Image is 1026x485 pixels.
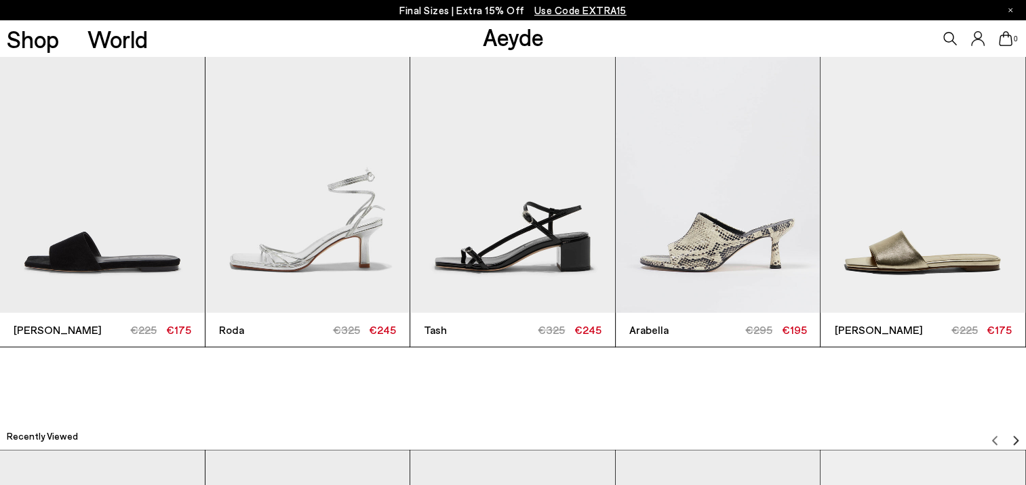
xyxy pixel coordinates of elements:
img: Anna Leather Sandals [821,40,1025,312]
span: €225 [130,323,157,336]
a: Arabella €295 €195 [616,40,821,346]
a: [PERSON_NAME] €225 €175 [821,40,1025,346]
a: Roda €325 €245 [205,40,410,346]
span: [PERSON_NAME] [14,322,130,338]
span: €325 [538,323,565,336]
img: Tash Leather Sandals [410,40,615,312]
span: Roda [219,322,333,338]
span: €325 [333,323,360,336]
img: svg%3E [989,436,1000,446]
div: 5 / 6 [821,39,1026,347]
span: €225 [951,323,978,336]
img: Roda Leather Lace-Up Sandals [205,40,410,312]
p: Final Sizes | Extra 15% Off [399,2,627,19]
a: World [87,27,148,51]
div: 4 / 6 [616,39,821,347]
span: Arabella [629,322,745,338]
a: Aeyde [482,22,543,51]
img: Arabella Leather Sandals [616,40,821,312]
div: 3 / 6 [410,39,616,347]
img: svg%3E [1010,436,1021,446]
span: €245 [369,323,396,336]
span: €175 [987,323,1012,336]
span: Tash [424,322,538,338]
span: [PERSON_NAME] [834,322,951,338]
a: Shop [7,27,59,51]
button: Next slide [1010,425,1021,446]
span: €245 [574,323,601,336]
button: Previous slide [989,425,1000,446]
div: 2 / 6 [205,39,411,347]
span: €195 [781,323,806,336]
h2: Recently Viewed [7,429,78,443]
span: €295 [745,323,772,336]
span: €175 [166,323,191,336]
span: 0 [1012,35,1019,43]
a: Tash €325 €245 [410,40,615,346]
a: 0 [999,31,1012,46]
span: Navigate to /collections/ss25-final-sizes [534,4,627,16]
